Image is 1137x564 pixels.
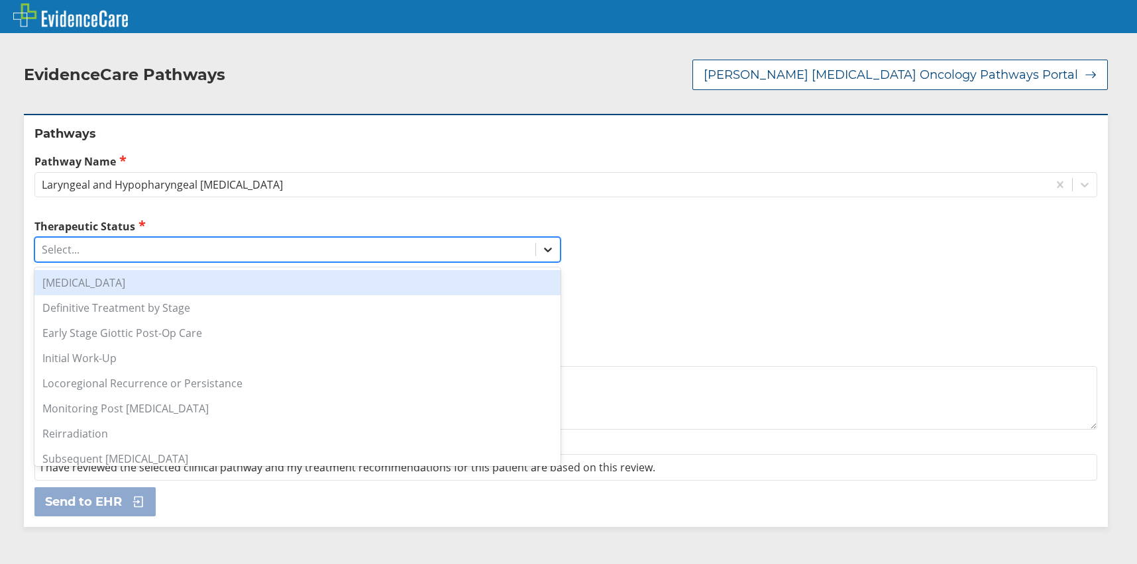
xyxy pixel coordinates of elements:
label: Pathway Name [34,154,1097,169]
div: Early Stage Giottic Post-Op Care [34,320,561,346]
div: Select... [42,242,80,257]
label: Additional Details [34,348,1097,363]
span: I have reviewed the selected clinical pathway and my treatment recommendations for this patient a... [40,460,655,475]
span: [PERSON_NAME] [MEDICAL_DATA] Oncology Pathways Portal [704,67,1078,83]
div: Reirradiation [34,421,561,446]
h2: EvidenceCare Pathways [24,65,225,85]
div: [MEDICAL_DATA] [34,270,561,295]
label: Therapeutic Status [34,218,561,234]
div: Subsequent [MEDICAL_DATA] [34,446,561,471]
div: Monitoring Post [MEDICAL_DATA] [34,396,561,421]
div: Initial Work-Up [34,346,561,371]
button: Send to EHR [34,487,156,516]
span: Send to EHR [45,494,122,510]
div: Laryngeal and Hypopharyngeal [MEDICAL_DATA] [42,177,283,192]
h2: Pathways [34,126,1097,142]
button: [PERSON_NAME] [MEDICAL_DATA] Oncology Pathways Portal [692,60,1108,90]
img: EvidenceCare [13,3,128,27]
div: Locoregional Recurrence or Persistance [34,371,561,396]
div: Definitive Treatment by Stage [34,295,561,320]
